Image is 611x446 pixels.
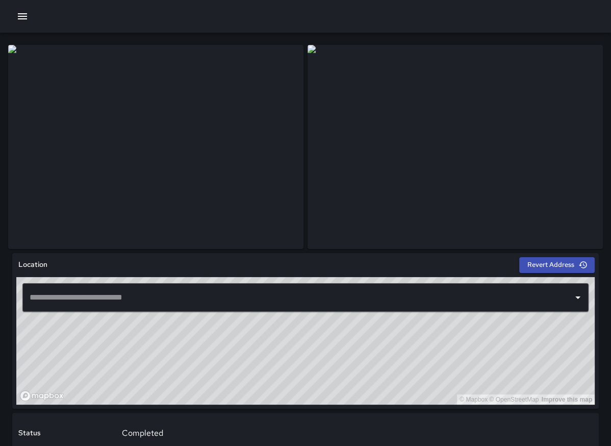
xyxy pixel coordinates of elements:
[8,45,303,249] img: request_images%2Fcb963c70-851a-11f0-aa6f-ef6fc82dfe76
[571,290,585,305] button: Open
[18,259,47,270] h6: Location
[122,427,585,439] p: Completed
[519,257,595,273] button: Revert Address
[308,45,603,249] img: request_images%2Fce0392f0-851a-11f0-aa6f-ef6fc82dfe76
[18,428,41,439] h6: Status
